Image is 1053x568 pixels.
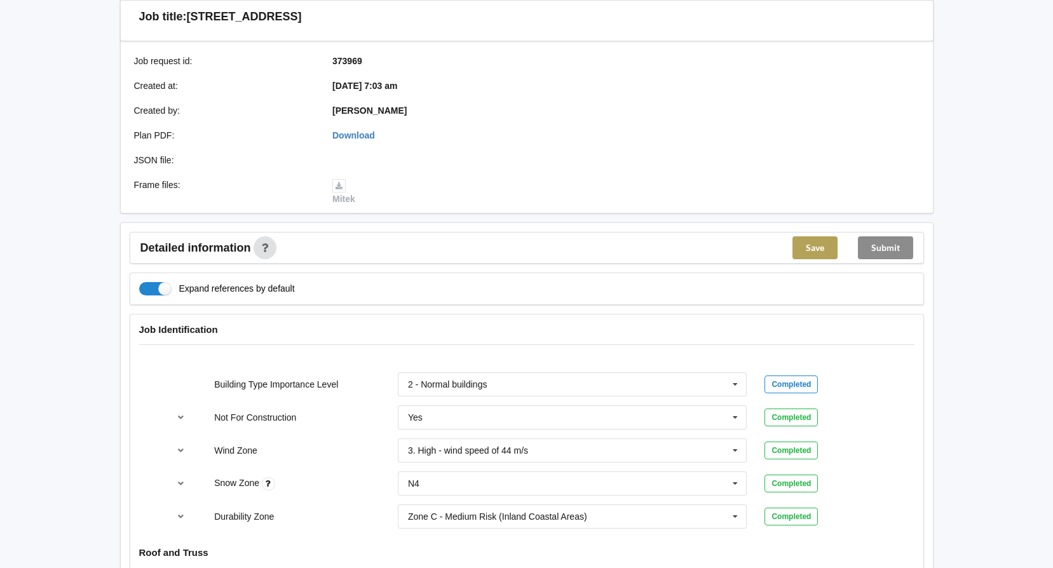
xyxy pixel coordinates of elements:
h4: Roof and Truss [139,546,914,558]
div: Zone C - Medium Risk (Inland Coastal Areas) [408,512,587,521]
div: Completed [764,375,818,393]
div: Created at : [125,79,324,92]
div: Plan PDF : [125,129,324,142]
label: Snow Zone [214,478,262,488]
label: Durability Zone [214,511,274,522]
h4: Job Identification [139,323,914,335]
label: Expand references by default [139,282,295,295]
div: Frame files : [125,179,324,205]
label: Wind Zone [214,445,257,456]
div: N4 [408,479,419,488]
button: reference-toggle [168,406,193,429]
button: reference-toggle [168,439,193,462]
label: Not For Construction [214,412,296,423]
div: Completed [764,475,818,492]
button: reference-toggle [168,505,193,528]
div: Completed [764,442,818,459]
label: Building Type Importance Level [214,379,338,389]
span: Detailed information [140,242,251,254]
div: Completed [764,409,818,426]
b: 373969 [332,56,362,66]
b: [DATE] 7:03 am [332,81,397,91]
button: reference-toggle [168,472,193,495]
a: Download [332,130,375,140]
div: Created by : [125,104,324,117]
a: Mitek [332,180,355,204]
h3: Job title: [139,10,187,24]
div: JSON file : [125,154,324,166]
b: [PERSON_NAME] [332,105,407,116]
div: 3. High - wind speed of 44 m/s [408,446,528,455]
button: Save [792,236,838,259]
h3: [STREET_ADDRESS] [187,10,302,24]
div: Completed [764,508,818,525]
div: 2 - Normal buildings [408,380,487,389]
div: Job request id : [125,55,324,67]
div: Yes [408,413,423,422]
